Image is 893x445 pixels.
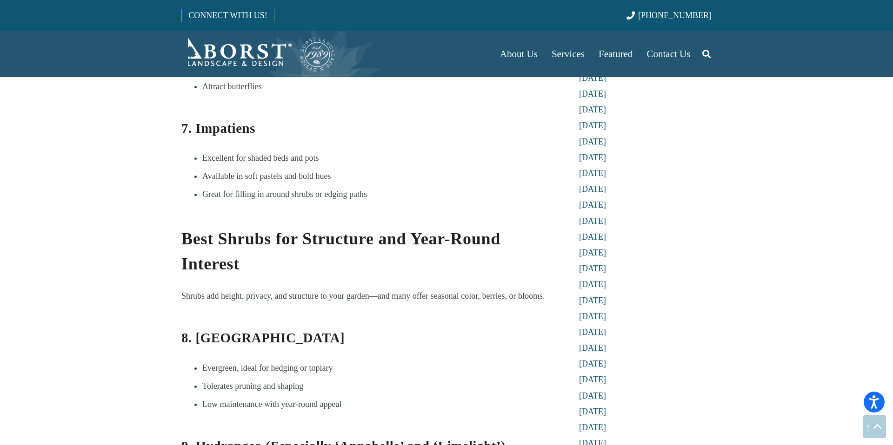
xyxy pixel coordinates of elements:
[579,312,606,321] a: [DATE]
[579,248,606,257] a: [DATE]
[579,391,606,400] a: [DATE]
[202,381,303,391] span: Tolerates pruning and shaping
[579,216,606,226] a: [DATE]
[552,48,585,59] span: Services
[579,296,606,305] a: [DATE]
[579,327,606,337] a: [DATE]
[579,89,606,98] a: [DATE]
[579,423,606,432] a: [DATE]
[202,363,333,373] span: Evergreen, ideal for hedging or topiary
[863,415,886,438] a: Back to top
[579,105,606,114] a: [DATE]
[202,82,261,91] span: Attract butterflies
[579,200,606,209] a: [DATE]
[545,31,592,77] a: Services
[579,375,606,384] a: [DATE]
[579,232,606,242] a: [DATE]
[640,31,698,77] a: Contact Us
[599,48,633,59] span: Featured
[579,407,606,416] a: [DATE]
[500,48,538,59] span: About Us
[202,399,342,409] span: Low maintenance with year-round appeal
[181,229,500,273] b: Best Shrubs for Structure and Year-Round Interest
[181,121,255,136] b: 7. Impatiens
[579,343,606,353] a: [DATE]
[579,264,606,273] a: [DATE]
[493,31,545,77] a: About Us
[697,42,716,65] a: Search
[181,291,545,301] span: Shrubs add height, privacy, and structure to your garden—and many offer seasonal color, berries, ...
[202,171,331,181] span: Available in soft pastels and bold hues
[579,73,606,83] a: [DATE]
[202,153,319,163] span: Excellent for shaded beds and pots
[647,48,691,59] span: Contact Us
[592,31,640,77] a: Featured
[202,190,367,199] span: Great for filling in around shrubs or edging paths
[579,153,606,162] a: [DATE]
[579,121,606,130] a: [DATE]
[579,359,606,368] a: [DATE]
[181,35,336,72] a: Borst-Logo
[638,11,712,20] span: [PHONE_NUMBER]
[579,137,606,146] a: [DATE]
[626,11,712,20] a: [PHONE_NUMBER]
[579,280,606,289] a: [DATE]
[181,330,345,345] b: 8. [GEOGRAPHIC_DATA]
[579,184,606,194] a: [DATE]
[182,4,273,26] a: CONNECT WITH US!
[579,169,606,178] a: [DATE]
